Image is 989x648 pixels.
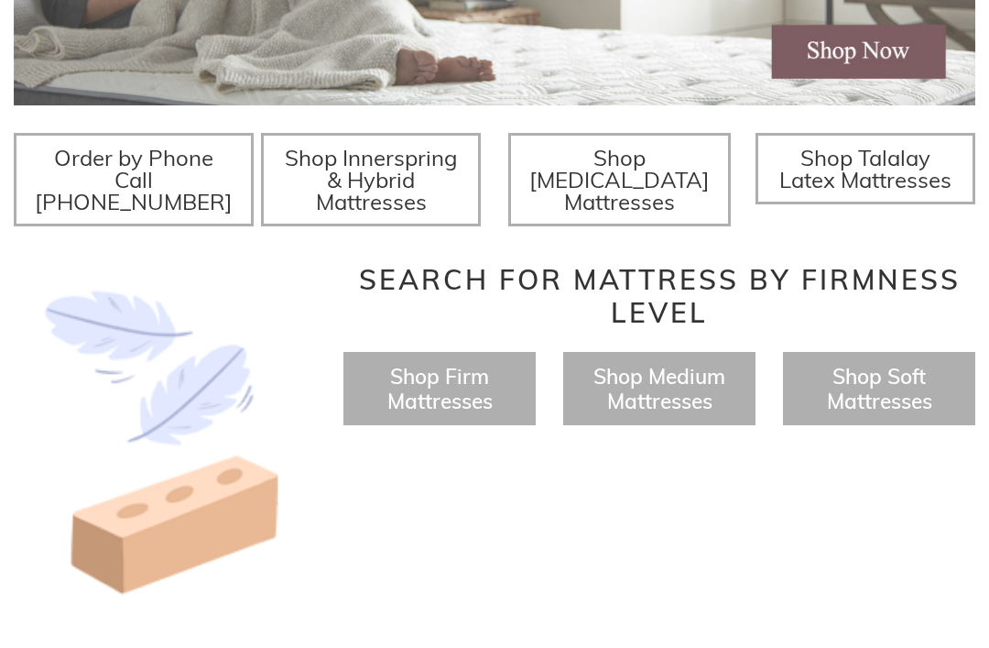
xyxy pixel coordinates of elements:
[755,133,975,204] a: Shop Talalay Latex Mattresses
[14,133,254,226] a: Order by Phone Call [PHONE_NUMBER]
[285,144,458,215] span: Shop Innerspring & Hybrid Mattresses
[35,144,233,215] span: Order by Phone Call [PHONE_NUMBER]
[508,133,731,226] a: Shop [MEDICAL_DATA] Mattresses
[387,363,493,414] a: Shop Firm Mattresses
[593,363,725,414] a: Shop Medium Mattresses
[827,363,932,414] a: Shop Soft Mattresses
[529,144,710,215] span: Shop [MEDICAL_DATA] Mattresses
[359,262,961,330] span: Search for Mattress by Firmness Level
[14,263,316,624] img: Image-of-brick- and-feather-representing-firm-and-soft-feel
[779,144,951,193] span: Shop Talalay Latex Mattresses
[261,133,481,226] a: Shop Innerspring & Hybrid Mattresses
